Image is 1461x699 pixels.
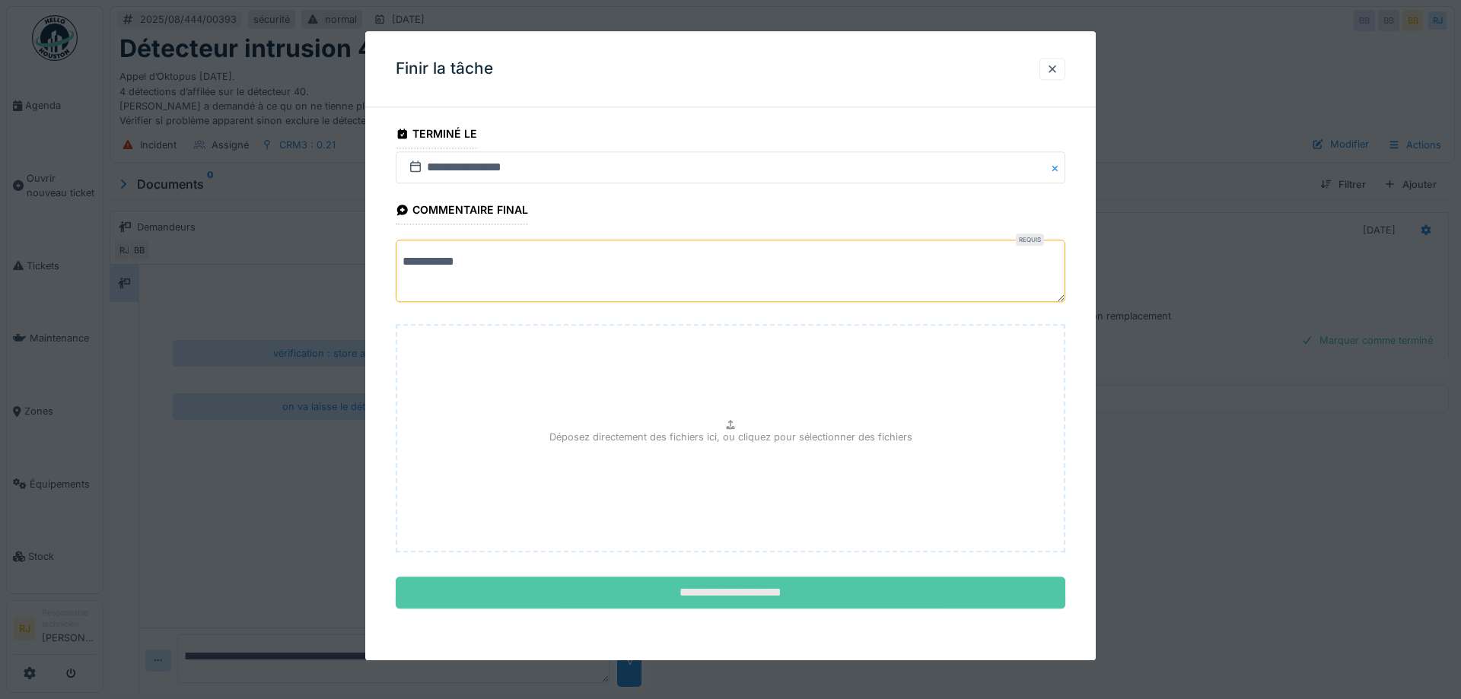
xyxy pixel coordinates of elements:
[1016,234,1044,246] div: Requis
[1049,151,1065,183] button: Close
[549,431,912,445] p: Déposez directement des fichiers ici, ou cliquez pour sélectionner des fichiers
[396,59,493,78] h3: Finir la tâche
[396,122,477,148] div: Terminé le
[396,199,528,224] div: Commentaire final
